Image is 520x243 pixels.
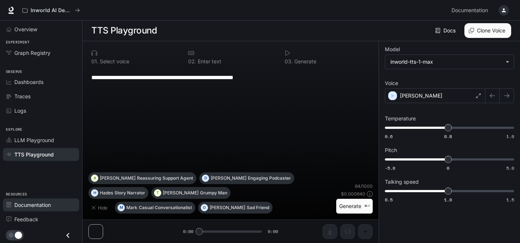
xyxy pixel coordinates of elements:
[3,46,79,59] a: Graph Registry
[385,55,514,69] div: inworld-tts-1-max
[341,191,365,197] p: $ 0.000640
[91,172,98,184] div: A
[390,58,502,66] div: inworld-tts-1-max
[100,176,136,180] p: [PERSON_NAME]
[88,172,196,184] button: A[PERSON_NAME]Reassuring Support Agent
[91,23,157,38] h1: TTS Playground
[118,202,124,214] div: M
[3,134,79,147] a: LLM Playground
[14,92,31,100] span: Traces
[163,191,198,195] p: [PERSON_NAME]
[15,231,22,239] span: Dark mode toggle
[506,165,514,171] span: 5.0
[506,197,514,203] span: 1.5
[385,179,419,184] p: Talking speed
[14,201,51,209] span: Documentation
[3,104,79,117] a: Logs
[188,59,196,64] p: 0 2 .
[91,59,98,64] p: 0 1 .
[3,23,79,36] a: Overview
[100,191,113,195] p: Hades
[14,107,26,115] span: Logs
[60,228,76,243] button: Close drawer
[200,191,227,195] p: Grumpy Man
[385,165,395,171] span: -5.0
[3,90,79,103] a: Traces
[3,148,79,161] a: TTS Playground
[464,23,511,38] button: Clone Voice
[91,187,98,199] div: H
[385,197,393,203] span: 0.5
[14,49,50,57] span: Graph Registry
[447,165,449,171] span: 0
[248,176,291,180] p: Engaging Podcaster
[444,197,452,203] span: 1.0
[385,116,416,121] p: Temperature
[98,59,129,64] p: Select voice
[88,202,112,214] button: Hide
[506,133,514,140] span: 1.0
[14,78,43,86] span: Dashboards
[434,23,458,38] a: Docs
[385,47,400,52] p: Model
[449,3,493,18] a: Documentation
[400,92,442,99] p: [PERSON_NAME]
[247,205,269,210] p: Sad Friend
[444,133,452,140] span: 0.8
[3,198,79,211] a: Documentation
[336,199,373,214] button: Generate⌘⏎
[199,172,294,184] button: D[PERSON_NAME]Engaging Podcaster
[137,176,193,180] p: Reassuring Support Agent
[31,7,72,14] p: Inworld AI Demos
[210,205,245,210] p: [PERSON_NAME]
[385,148,397,153] p: Pitch
[293,59,316,64] p: Generate
[115,202,195,214] button: MMarkCasual Conversationalist
[88,187,148,199] button: HHadesStory Narrator
[3,75,79,88] a: Dashboards
[115,191,145,195] p: Story Narrator
[452,6,488,15] span: Documentation
[19,3,83,18] button: All workspaces
[202,172,209,184] div: D
[211,176,246,180] p: [PERSON_NAME]
[196,59,221,64] p: Enter text
[14,151,54,158] span: TTS Playground
[14,215,38,223] span: Feedback
[385,81,398,86] p: Voice
[126,205,137,210] p: Mark
[198,202,273,214] button: O[PERSON_NAME]Sad Friend
[3,213,79,226] a: Feedback
[14,136,54,144] span: LLM Playground
[364,204,370,208] p: ⌘⏎
[151,187,231,199] button: T[PERSON_NAME]Grumpy Man
[285,59,293,64] p: 0 3 .
[154,187,161,199] div: T
[385,133,393,140] span: 0.6
[139,205,192,210] p: Casual Conversationalist
[14,25,37,33] span: Overview
[201,202,208,214] div: O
